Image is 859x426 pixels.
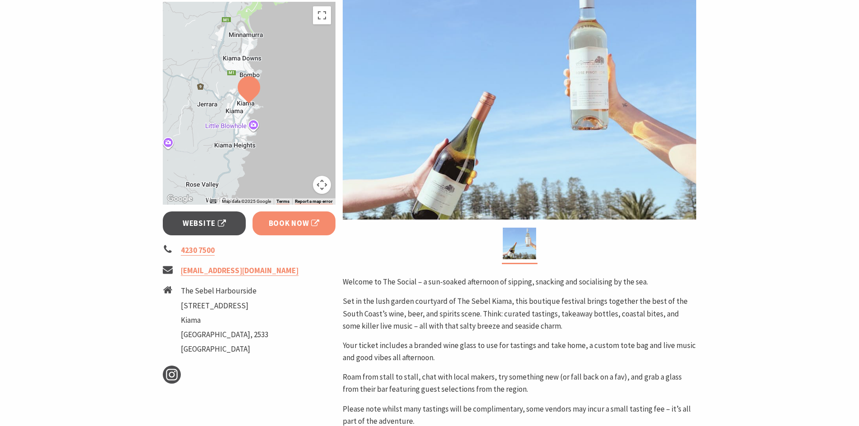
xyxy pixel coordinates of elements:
[165,193,195,205] img: Google
[181,314,268,326] li: Kiama
[343,295,696,332] p: Set in the lush garden courtyard of The Sebel Kiama, this boutique festival brings together the b...
[343,371,696,395] p: Roam from stall to stall, chat with local makers, try something new (or fall back on a fav), and ...
[181,329,268,341] li: [GEOGRAPHIC_DATA], 2533
[222,199,271,204] span: Map data ©2025 Google
[343,339,696,364] p: Your ticket includes a branded wine glass to use for tastings and take home, a custom tote bag an...
[163,211,246,235] a: Website
[181,285,268,297] li: The Sebel Harbourside
[253,211,336,235] a: Book Now
[269,217,320,229] span: Book Now
[181,266,299,276] a: [EMAIL_ADDRESS][DOMAIN_NAME]
[210,198,216,205] button: Keyboard shortcuts
[276,199,289,204] a: Terms (opens in new tab)
[181,300,268,312] li: [STREET_ADDRESS]
[313,176,331,194] button: Map camera controls
[503,228,536,259] img: The Social
[181,343,268,355] li: [GEOGRAPHIC_DATA]
[295,199,333,204] a: Report a map error
[183,217,226,229] span: Website
[165,193,195,205] a: Click to see this area on Google Maps
[181,245,215,256] a: 4230 7500
[313,6,331,24] button: Toggle fullscreen view
[343,276,696,288] p: Welcome to The Social – a sun-soaked afternoon of sipping, snacking and socialising by the sea.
